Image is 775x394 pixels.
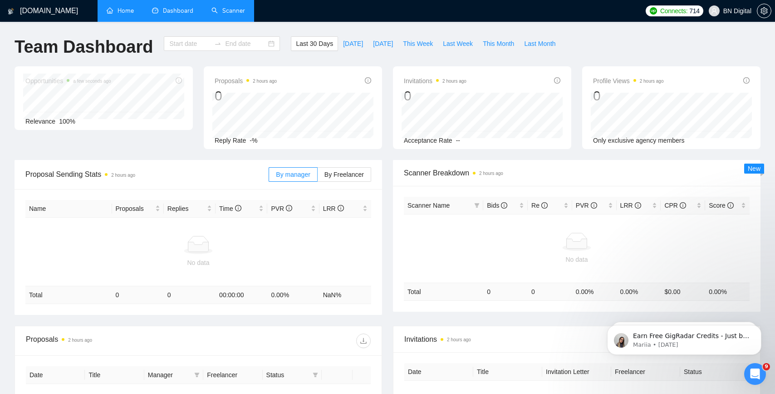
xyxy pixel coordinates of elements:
span: Proposal Sending Stats [25,169,269,180]
button: This Week [398,36,438,51]
span: Invitations [404,334,749,345]
span: user [711,8,717,14]
span: Connects: [660,6,687,16]
span: Proposals [116,204,153,214]
span: filter [474,203,480,208]
th: Freelancer [611,363,680,381]
h1: Team Dashboard [15,36,153,58]
time: 2 hours ago [253,79,277,84]
th: Status [680,363,749,381]
span: PVR [271,205,292,212]
span: Last Month [524,39,555,49]
img: upwork-logo.png [650,7,657,15]
button: This Month [478,36,519,51]
th: Invitation Letter [542,363,611,381]
time: 2 hours ago [640,79,664,84]
span: Bids [487,202,507,209]
button: setting [757,4,771,18]
span: Status [266,370,309,380]
span: Only exclusive agency members [593,137,685,144]
span: swap-right [214,40,221,47]
td: Total [25,286,112,304]
td: NaN % [319,286,371,304]
td: 00:00:00 [216,286,267,304]
td: 0 [528,283,572,300]
span: info-circle [338,205,344,211]
span: filter [194,372,200,378]
th: Date [26,366,85,384]
span: PVR [576,202,597,209]
time: 2 hours ago [68,338,92,343]
a: homeHome [107,7,134,15]
time: 2 hours ago [447,337,471,342]
span: info-circle [235,205,241,211]
td: $ 0.00 [661,283,705,300]
div: 0 [404,87,466,105]
td: 0.00 % [617,283,661,300]
span: New [748,165,760,172]
time: 2 hours ago [479,171,503,176]
span: Dashboard [163,7,193,15]
span: info-circle [365,77,371,84]
span: to [214,40,221,47]
td: 0.00 % [572,283,617,300]
span: -- [456,137,460,144]
img: logo [8,4,14,19]
button: [DATE] [368,36,398,51]
th: Proposals [112,200,164,218]
button: download [356,334,371,348]
span: filter [313,372,318,378]
span: Relevance [25,118,55,125]
th: Replies [164,200,216,218]
div: 0 [215,87,277,105]
td: Total [404,283,483,300]
span: Re [531,202,548,209]
div: No data [29,258,368,268]
button: Last 30 Days [291,36,338,51]
span: Last 30 Days [296,39,333,49]
th: Title [473,363,542,381]
span: Acceptance Rate [404,137,452,144]
span: info-circle [743,77,750,84]
th: Name [25,200,112,218]
span: LRR [323,205,344,212]
span: Time [219,205,241,212]
span: This Week [403,39,433,49]
span: Last Week [443,39,473,49]
span: info-circle [635,202,641,209]
div: Proposals [26,334,198,348]
span: 714 [689,6,699,16]
span: 100% [59,118,75,125]
span: setting [757,7,771,15]
span: This Month [483,39,514,49]
th: Manager [144,366,203,384]
span: [DATE] [373,39,393,49]
span: By manager [276,171,310,178]
input: End date [225,39,266,49]
span: CPR [664,202,686,209]
button: Last Week [438,36,478,51]
td: 0.00 % [705,283,750,300]
div: 0 [593,87,664,105]
a: searchScanner [211,7,245,15]
iframe: Intercom live chat [744,363,766,385]
span: -% [250,137,257,144]
span: info-circle [554,77,560,84]
button: Last Month [519,36,560,51]
span: filter [311,368,320,382]
time: 2 hours ago [442,79,466,84]
span: filter [472,199,481,212]
span: info-circle [680,202,686,209]
input: Start date [169,39,211,49]
div: No data [407,254,746,264]
span: dashboard [152,7,158,14]
span: info-circle [286,205,292,211]
span: [DATE] [343,39,363,49]
iframe: Intercom notifications message [594,306,775,369]
th: Title [85,366,144,384]
span: Score [709,202,733,209]
time: 2 hours ago [111,173,135,178]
